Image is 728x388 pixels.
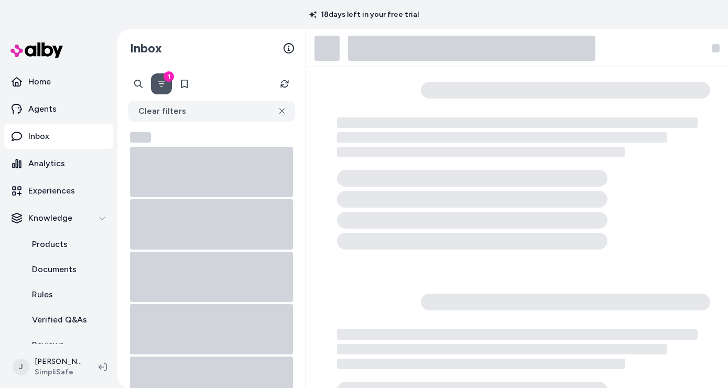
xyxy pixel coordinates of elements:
[35,357,82,367] p: [PERSON_NAME]
[32,238,68,251] p: Products
[21,257,113,282] a: Documents
[4,178,113,203] a: Experiences
[28,103,57,115] p: Agents
[10,42,63,58] img: alby Logo
[164,71,174,82] div: 1
[28,185,75,197] p: Experiences
[21,232,113,257] a: Products
[32,288,53,301] p: Rules
[21,307,113,332] a: Verified Q&As
[28,76,51,88] p: Home
[21,332,113,358] a: Reviews
[128,101,295,122] button: Clear filters
[303,9,425,20] p: 18 days left in your free trial
[4,151,113,176] a: Analytics
[28,157,65,170] p: Analytics
[13,359,29,375] span: J
[32,339,64,351] p: Reviews
[4,69,113,94] a: Home
[4,96,113,122] a: Agents
[274,73,295,94] button: Refresh
[28,212,72,224] p: Knowledge
[151,73,172,94] button: Filter
[6,350,90,384] button: J[PERSON_NAME]SimpliSafe
[28,130,49,143] p: Inbox
[4,206,113,231] button: Knowledge
[4,124,113,149] a: Inbox
[32,263,77,276] p: Documents
[130,40,162,56] h2: Inbox
[32,314,87,326] p: Verified Q&As
[35,367,82,378] span: SimpliSafe
[21,282,113,307] a: Rules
